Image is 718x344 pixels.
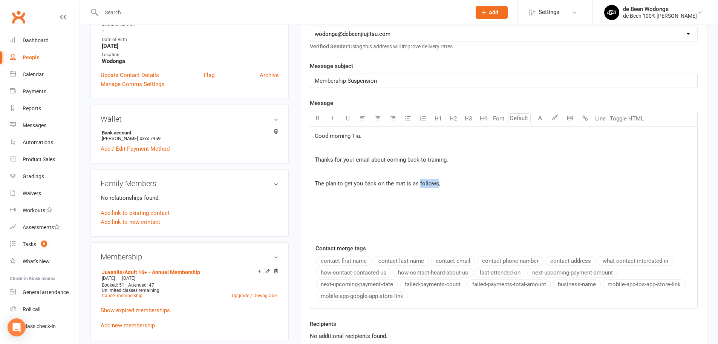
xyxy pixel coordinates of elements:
[340,111,355,126] button: U
[101,129,279,142] li: [PERSON_NAME]
[23,224,60,230] div: Assessments
[10,49,80,66] a: People
[10,151,80,168] a: Product Sales
[431,111,446,126] button: H1
[374,256,429,266] button: contact-last-name
[10,185,80,202] a: Waivers
[101,179,279,188] h3: Family Members
[10,284,80,301] a: General attendance kiosk mode
[446,111,461,126] button: H2
[122,276,135,281] span: [DATE]
[476,6,508,19] button: Add
[10,32,80,49] a: Dashboard
[23,190,41,196] div: Waivers
[393,268,473,278] button: how-contact-heard-about-us
[315,77,377,84] span: Membership Suspension
[41,241,47,247] span: 8
[593,111,608,126] button: Line
[553,279,601,289] button: business-name
[315,244,366,253] label: Contact merge tags
[623,6,697,12] div: de Been Wodonga
[23,105,41,111] div: Reports
[101,218,160,227] a: Add link to new contact
[604,5,619,20] img: thumb_image1710905826.png
[102,58,279,65] strong: Wodonga
[23,258,50,264] div: What's New
[101,253,279,261] h3: Membership
[23,173,44,179] div: Gradings
[101,322,155,329] a: Add new membership
[316,268,391,278] button: how-contact-contacted-us
[346,115,350,122] span: U
[101,115,279,123] h3: Wallet
[316,256,372,266] button: contact-first-name
[99,7,466,18] input: Search...
[491,111,506,126] button: Font
[623,12,697,19] div: de Been 100% [PERSON_NAME]
[101,193,279,202] p: No relationships found.
[310,43,454,49] span: Using this address will improve delivery rates.
[475,268,525,278] button: last-attended-on
[10,253,80,270] a: What's New
[102,28,279,34] strong: -
[102,293,142,298] a: Cancel membership
[204,71,214,80] a: Flag
[23,156,55,162] div: Product Sales
[10,66,80,83] a: Calendar
[23,289,69,295] div: General attendance
[101,208,170,218] a: Add link to existing contact
[23,54,40,60] div: People
[9,8,28,26] a: Clubworx
[461,111,476,126] button: H3
[10,134,80,151] a: Automations
[128,282,154,288] span: Attended: 47
[102,276,115,281] span: [DATE]
[23,207,45,213] div: Workouts
[102,51,279,59] div: Location
[431,256,475,266] button: contact-email
[102,282,124,288] span: Booked: 51
[533,111,548,126] button: A
[10,168,80,185] a: Gradings
[102,130,275,136] strong: Bank account
[10,100,80,117] a: Reports
[598,256,673,266] button: what-contact-interested-in
[310,62,353,71] label: Message subject
[23,306,40,312] div: Roll call
[608,111,646,126] button: Toggle HTML
[10,117,80,134] a: Messages
[310,43,349,49] strong: Verified Sender:
[527,268,618,278] button: next-upcoming-payment-amount
[315,133,361,139] span: Good morning Tia.
[23,88,46,94] div: Payments
[316,279,398,289] button: next-upcoming-payment-date
[101,80,164,89] a: Manage Comms Settings
[23,139,53,145] div: Automations
[400,279,465,289] button: failed-payments-count
[100,275,279,281] div: —
[23,241,36,247] div: Tasks
[23,122,46,128] div: Messages
[101,71,159,80] a: Update Contact Details
[316,291,408,301] button: mobile-app-google-app-store-link
[140,136,161,141] span: xxxx 7959
[476,111,491,126] button: H4
[23,323,56,329] div: Class check-in
[315,180,440,187] span: The plan to get you back on the mat is as follows;
[23,37,49,43] div: Dashboard
[102,43,279,49] strong: [DATE]
[232,293,277,298] a: Upgrade / Downgrade
[101,307,170,314] a: Show expired memberships
[310,332,698,341] div: No additional recipients found.
[508,113,531,123] input: Default
[603,279,686,289] button: mobile-app-ios-app-store-link
[102,269,200,275] a: Juvenile/Adult 16+ - Annual Membership
[489,9,498,15] span: Add
[101,144,170,153] a: Add / Edit Payment Method
[10,83,80,100] a: Payments
[477,256,543,266] button: contact-phone-number
[545,256,596,266] button: contact-address
[10,318,80,335] a: Class kiosk mode
[10,236,80,253] a: Tasks 8
[310,319,336,329] label: Recipients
